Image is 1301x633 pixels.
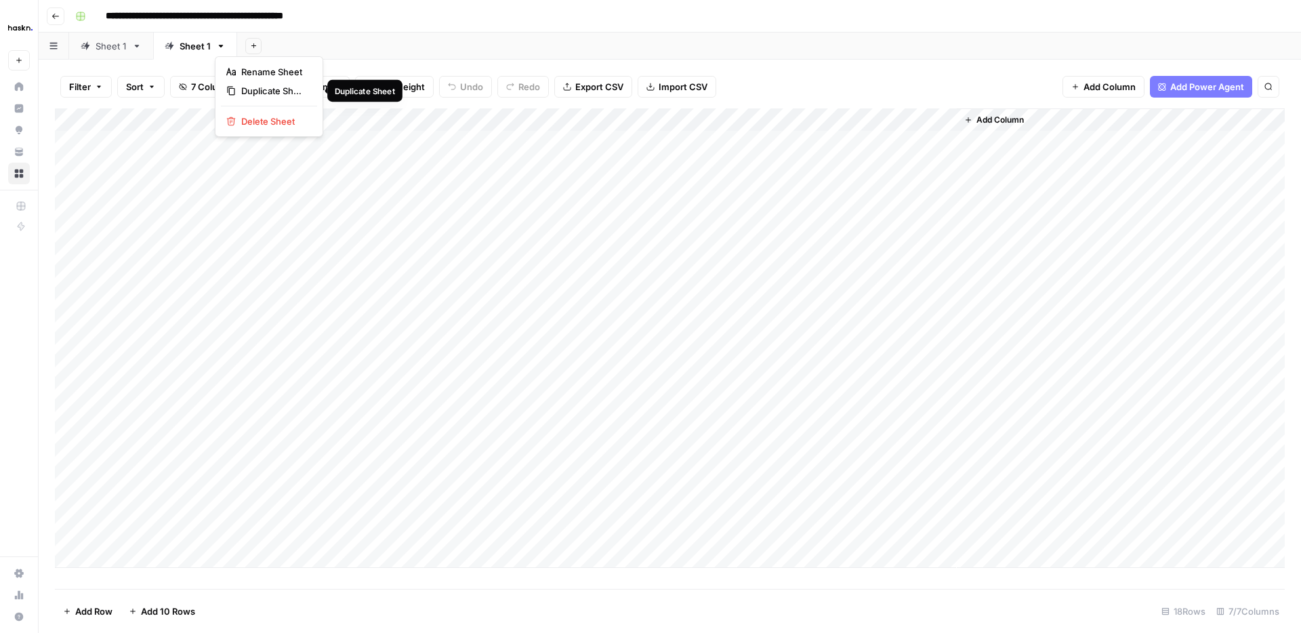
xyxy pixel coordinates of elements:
a: Home [8,76,30,98]
button: Filter [60,76,112,98]
div: Duplicate Sheet [335,85,395,97]
button: Add Column [1062,76,1144,98]
a: Opportunities [8,119,30,141]
span: Redo [518,80,540,94]
div: Sheet 1 [96,39,127,53]
button: Workspace: Haskn [8,11,30,45]
a: Settings [8,563,30,584]
button: Help + Support [8,606,30,628]
span: Add Row [75,605,112,618]
span: Sort [126,80,144,94]
a: Sheet 1 [69,33,153,60]
button: Add Row [55,600,121,622]
span: Import CSV [659,80,707,94]
div: Sheet 1 [180,39,211,53]
button: 7 Columns [170,76,245,98]
img: Haskn Logo [8,16,33,40]
div: 7/7 Columns [1211,600,1285,622]
button: Row Height [355,76,434,98]
a: Sheet 1 [153,33,237,60]
span: Add Power Agent [1170,80,1244,94]
span: Duplicate Sheet [241,84,306,98]
a: Browse [8,163,30,184]
button: Add Column [959,111,1029,129]
span: Undo [460,80,483,94]
span: Delete Sheet [241,115,306,128]
div: 18 Rows [1156,600,1211,622]
button: Export CSV [554,76,632,98]
button: Import CSV [638,76,716,98]
a: Insights [8,98,30,119]
a: Usage [8,584,30,606]
button: Undo [439,76,492,98]
span: Filter [69,80,91,94]
button: Redo [497,76,549,98]
span: Add Column [1083,80,1136,94]
a: Your Data [8,141,30,163]
span: 7 Columns [191,80,236,94]
span: Add 10 Rows [141,605,195,618]
span: Export CSV [575,80,623,94]
button: Add Power Agent [1150,76,1252,98]
span: Add Column [976,114,1024,126]
button: Add 10 Rows [121,600,203,622]
span: Rename Sheet [241,65,306,79]
button: Sort [117,76,165,98]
